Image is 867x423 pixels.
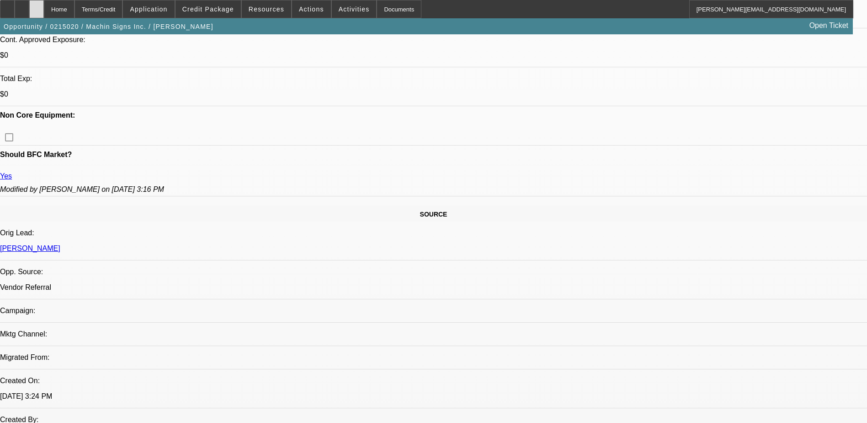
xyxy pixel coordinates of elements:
[130,5,167,13] span: Application
[332,0,377,18] button: Activities
[806,18,852,33] a: Open Ticket
[176,0,241,18] button: Credit Package
[182,5,234,13] span: Credit Package
[249,5,284,13] span: Resources
[299,5,324,13] span: Actions
[4,23,213,30] span: Opportunity / 0215020 / Machin Signs Inc. / [PERSON_NAME]
[292,0,331,18] button: Actions
[242,0,291,18] button: Resources
[339,5,370,13] span: Activities
[420,211,447,218] span: SOURCE
[123,0,174,18] button: Application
